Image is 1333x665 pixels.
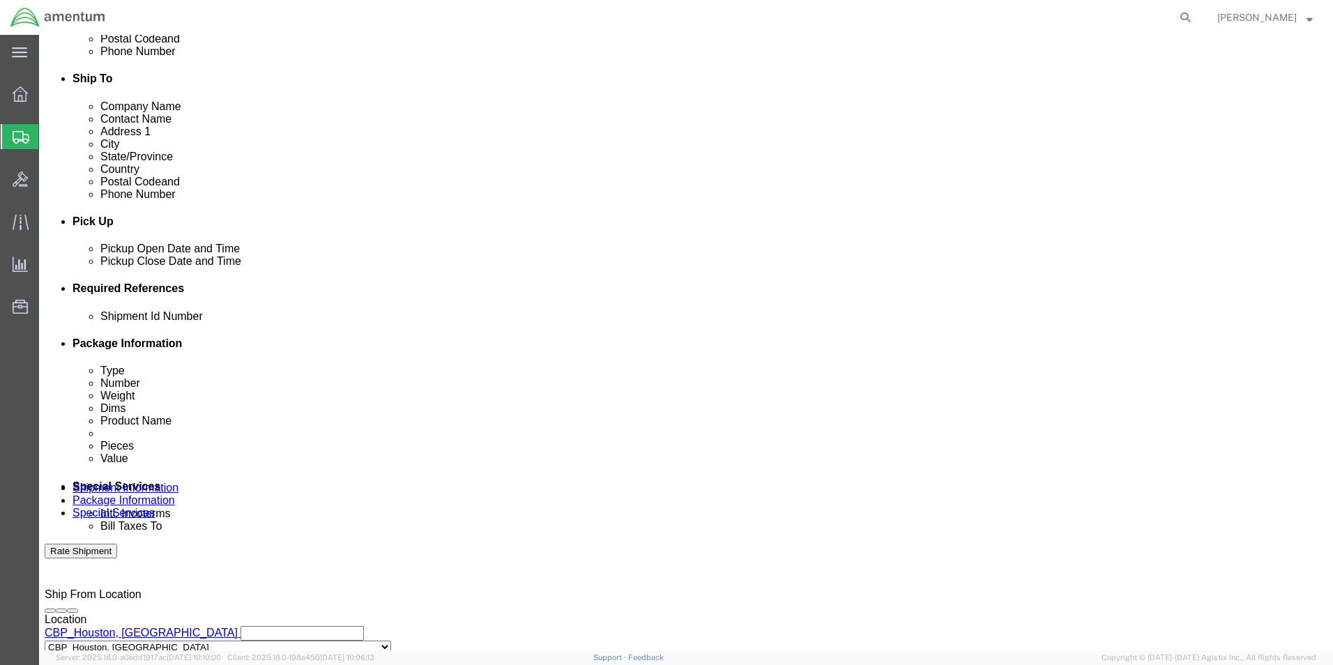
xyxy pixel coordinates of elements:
span: [DATE] 10:10:00 [167,653,221,662]
span: Client: 2025.18.0-198a450 [227,653,374,662]
a: Support [593,653,628,662]
iframe: FS Legacy Container [39,35,1333,650]
span: Server: 2025.18.0-a0edd1917ac [56,653,221,662]
span: [DATE] 10:06:13 [320,653,374,662]
span: Marie Morrell [1217,10,1297,25]
button: [PERSON_NAME] [1217,9,1313,26]
img: logo [10,7,106,28]
span: Copyright © [DATE]-[DATE] Agistix Inc., All Rights Reserved [1102,652,1316,664]
a: Feedback [628,653,664,662]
